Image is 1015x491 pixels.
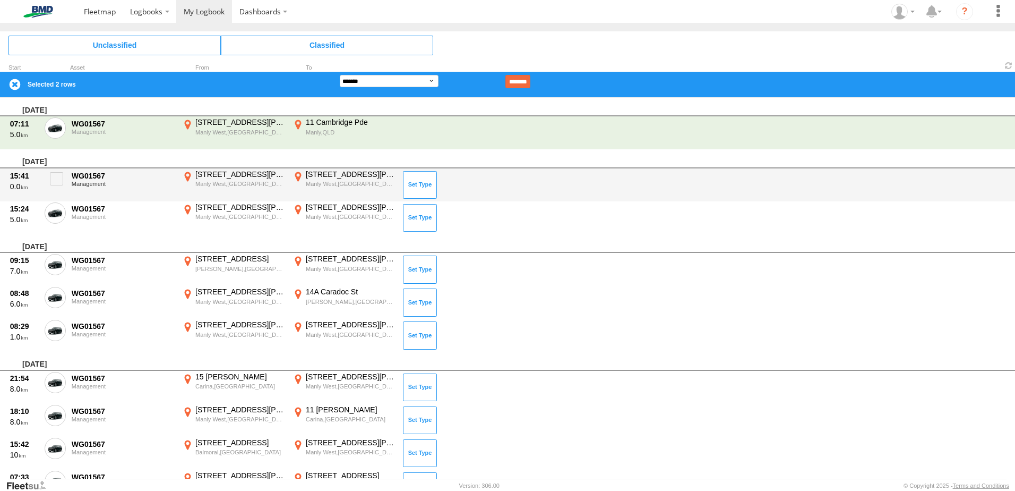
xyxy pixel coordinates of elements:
[72,439,175,449] div: WG01567
[306,117,395,127] div: 11 Cambridge Pde
[195,254,285,264] div: [STREET_ADDRESS]
[403,171,437,199] button: Click to Set
[72,119,175,129] div: WG01567
[72,265,175,272] div: Management
[180,117,287,148] label: Click to View Event Location
[180,287,287,318] label: Click to View Event Location
[291,202,397,233] label: Click to View Event Location
[306,372,395,382] div: [STREET_ADDRESS][PERSON_NAME]
[291,438,397,469] label: Click to View Event Location
[195,129,285,136] div: Manly West,[GEOGRAPHIC_DATA]
[306,438,395,447] div: [STREET_ADDRESS][PERSON_NAME]
[888,4,918,20] div: Matt Beggs
[180,202,287,233] label: Click to View Event Location
[72,171,175,181] div: WG01567
[72,256,175,265] div: WG01567
[291,405,397,436] label: Click to View Event Location
[291,170,397,200] label: Click to View Event Location
[10,332,39,342] div: 1.0
[195,265,285,273] div: [PERSON_NAME],[GEOGRAPHIC_DATA]
[72,407,175,416] div: WG01567
[306,254,395,264] div: [STREET_ADDRESS][PERSON_NAME]
[306,287,395,297] div: 14A Caradoc St
[195,471,285,480] div: [STREET_ADDRESS][PERSON_NAME]
[403,321,437,349] button: Click to Set
[8,36,221,55] span: Click to view Unclassified Trips
[291,372,397,403] label: Click to View Event Location
[8,78,21,91] label: Clear Selection
[403,256,437,283] button: Click to Set
[459,482,500,489] div: Version: 306.00
[70,65,176,71] div: Asset
[306,383,395,390] div: Manly West,[GEOGRAPHIC_DATA]
[72,416,175,422] div: Management
[10,407,39,416] div: 18:10
[10,182,39,191] div: 0.0
[6,480,55,491] a: Visit our Website
[306,170,395,179] div: [STREET_ADDRESS][PERSON_NAME]
[195,448,285,456] div: Balmoral,[GEOGRAPHIC_DATA]
[306,471,395,480] div: [STREET_ADDRESS]
[72,449,175,455] div: Management
[10,321,39,331] div: 08:29
[1002,61,1015,71] span: Refresh
[956,3,973,20] i: ?
[10,171,39,181] div: 15:41
[10,299,39,309] div: 6.0
[195,117,285,127] div: [STREET_ADDRESS][PERSON_NAME]
[306,129,395,136] div: Manly,QLD
[306,265,395,273] div: Manly West,[GEOGRAPHIC_DATA]
[904,482,1009,489] div: © Copyright 2025 -
[291,254,397,285] label: Click to View Event Location
[195,202,285,212] div: [STREET_ADDRESS][PERSON_NAME]
[10,374,39,383] div: 21:54
[180,405,287,436] label: Click to View Event Location
[8,65,40,71] div: Click to Sort
[72,298,175,304] div: Management
[72,374,175,383] div: WG01567
[291,320,397,351] label: Click to View Event Location
[291,117,397,148] label: Click to View Event Location
[10,266,39,276] div: 7.0
[72,472,175,482] div: WG01567
[195,298,285,306] div: Manly West,[GEOGRAPHIC_DATA]
[953,482,1009,489] a: Terms and Conditions
[306,416,395,423] div: Carina,[GEOGRAPHIC_DATA]
[306,448,395,456] div: Manly West,[GEOGRAPHIC_DATA]
[195,180,285,188] div: Manly West,[GEOGRAPHIC_DATA]
[10,384,39,394] div: 8.0
[195,170,285,179] div: [STREET_ADDRESS][PERSON_NAME]
[195,331,285,338] div: Manly West,[GEOGRAPHIC_DATA]
[306,202,395,212] div: [STREET_ADDRESS][PERSON_NAME]
[10,417,39,427] div: 8.0
[195,372,285,382] div: 15 [PERSON_NAME]
[291,65,397,71] div: To
[306,331,395,338] div: Manly West,[GEOGRAPHIC_DATA]
[195,320,285,329] div: [STREET_ADDRESS][PERSON_NAME]
[195,287,285,297] div: [STREET_ADDRESS][PERSON_NAME]
[403,374,437,401] button: Click to Set
[403,439,437,467] button: Click to Set
[10,256,39,265] div: 09:15
[180,65,287,71] div: From
[10,215,39,224] div: 5.0
[195,213,285,221] div: Manly West,[GEOGRAPHIC_DATA]
[72,289,175,298] div: WG01567
[306,213,395,221] div: Manly West,[GEOGRAPHIC_DATA]
[306,320,395,329] div: [STREET_ADDRESS][PERSON_NAME]
[180,254,287,285] label: Click to View Event Location
[306,298,395,306] div: [PERSON_NAME],[GEOGRAPHIC_DATA]
[180,438,287,469] label: Click to View Event Location
[180,170,287,200] label: Click to View Event Location
[403,407,437,434] button: Click to Set
[403,204,437,232] button: Click to Set
[10,289,39,298] div: 08:48
[10,439,39,449] div: 15:42
[72,214,175,220] div: Management
[72,321,175,331] div: WG01567
[10,130,39,139] div: 5.0
[403,289,437,316] button: Click to Set
[72,331,175,337] div: Management
[10,119,39,129] div: 07:11
[195,438,285,447] div: [STREET_ADDRESS]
